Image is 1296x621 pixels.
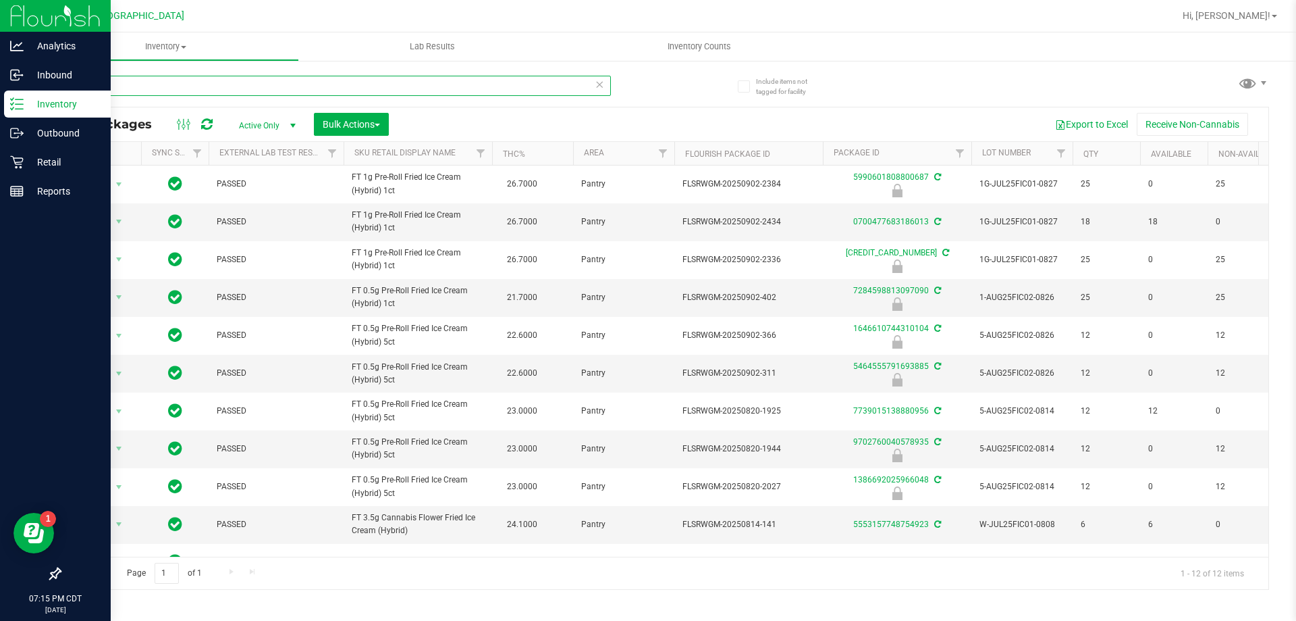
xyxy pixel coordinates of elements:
span: 5-AUG25FIC02-0814 [979,480,1064,493]
span: FT 1g Pre-Roll Fried Ice Cream (Hybrid) 1ct [352,209,484,234]
span: 1G-JUL25FIC01-0827 [979,216,1064,228]
button: Export to Excel [1046,113,1137,136]
span: In Sync [168,552,182,571]
span: 24.1000 [500,515,544,535]
span: Sync from Compliance System [932,362,941,371]
span: 25 [1081,178,1132,191]
a: Filter [321,142,344,165]
span: 26.7000 [500,250,544,270]
div: Newly Received [821,297,973,311]
a: 7739015138880956 [853,406,929,416]
a: 1646610744310104 [853,324,929,333]
span: PASSED [217,518,335,531]
div: Newly Received [821,259,973,273]
span: Sync from Compliance System [940,248,949,257]
span: PASSED [217,405,335,418]
span: 12 [1216,480,1267,493]
span: 0 [1148,253,1199,266]
p: Inventory [24,96,105,112]
span: Pantry [581,216,666,228]
span: 0 [1148,480,1199,493]
span: 25 [1081,291,1132,304]
span: FT 1g Pre-Roll Fried Ice Cream (Hybrid) 1ct [352,247,484,272]
span: 23.0000 [500,439,544,459]
span: In Sync [168,326,182,345]
span: FLSRWGM-20250902-2336 [682,253,815,266]
a: Filter [1050,142,1073,165]
span: W-JUL25FIC01-0808 [979,518,1064,531]
span: Pantry [581,367,666,380]
span: 0 [1148,443,1199,455]
span: Inventory Counts [649,41,749,53]
a: Filter [949,142,971,165]
span: Pantry [581,291,666,304]
span: In Sync [168,174,182,193]
span: 7 [1081,555,1132,568]
span: Sync from Compliance System [932,406,941,416]
span: Clear [595,76,604,93]
button: Receive Non-Cannabis [1137,113,1248,136]
a: Filter [186,142,209,165]
a: Package ID [834,148,880,157]
span: 12 [1216,329,1267,342]
button: Bulk Actions [314,113,389,136]
span: select [111,288,128,307]
span: Sync from Compliance System [932,217,941,226]
span: 6 [1148,518,1199,531]
input: Search Package ID, Item Name, SKU, Lot or Part Number... [59,76,611,96]
span: 0 [1148,178,1199,191]
span: 12 [1216,367,1267,380]
input: 1 [155,563,179,584]
span: 1G-JUL25FIC01-0827 [979,253,1064,266]
span: Pantry [581,253,666,266]
span: Hi, [PERSON_NAME]! [1183,10,1270,21]
span: 18 [1148,216,1199,228]
p: Reports [24,183,105,199]
span: 12 [1148,405,1199,418]
a: 0700477683186013 [853,217,929,226]
a: Inventory Counts [566,32,832,61]
span: 5-AUG25FIC02-0814 [979,443,1064,455]
span: 12 [1081,329,1132,342]
p: Inbound [24,67,105,83]
span: 0 [1148,329,1199,342]
span: Sync from Compliance System [932,286,941,295]
span: All Packages [70,117,165,132]
span: 1 - 12 of 12 items [1170,563,1255,583]
span: select [111,250,128,269]
span: Include items not tagged for facility [756,76,823,97]
span: Pantry [581,443,666,455]
a: Lab Results [299,32,566,61]
span: PASSED [217,291,335,304]
div: Newly Received [821,184,973,197]
span: 7 [1148,555,1199,568]
span: In Sync [168,288,182,307]
inline-svg: Inbound [10,68,24,82]
a: 1386692025966048 [853,475,929,485]
a: [CREDIT_CARD_NUMBER] [846,248,937,257]
span: 6 [1081,518,1132,531]
span: 1G-JUL25FIC01-0827 [979,178,1064,191]
span: 1-AUG25FIC02-0826 [979,291,1064,304]
iframe: Resource center [13,513,54,553]
a: External Lab Test Result [219,148,325,157]
a: Filter [470,142,492,165]
span: select [111,364,128,383]
span: Sync from Compliance System [932,475,941,485]
span: select [111,515,128,534]
span: select [111,175,128,194]
span: FT 1g Kief Fried Ice Cream (Hybrid) [352,555,484,568]
span: FT 0.5g Pre-Roll Fried Ice Cream (Hybrid) 5ct [352,436,484,462]
span: FLSRWGM-20250820-1925 [682,405,815,418]
span: FT 1g Pre-Roll Fried Ice Cream (Hybrid) 1ct [352,171,484,197]
span: 25 [1216,291,1267,304]
span: 25 [1216,253,1267,266]
span: PASSED [217,178,335,191]
span: FLSRWGM-20250902-402 [682,291,815,304]
span: 0 [1216,405,1267,418]
span: select [111,212,128,231]
inline-svg: Outbound [10,126,24,140]
span: 22.6000 [500,364,544,383]
span: FLSRWGM-20250820-1944 [682,443,815,455]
